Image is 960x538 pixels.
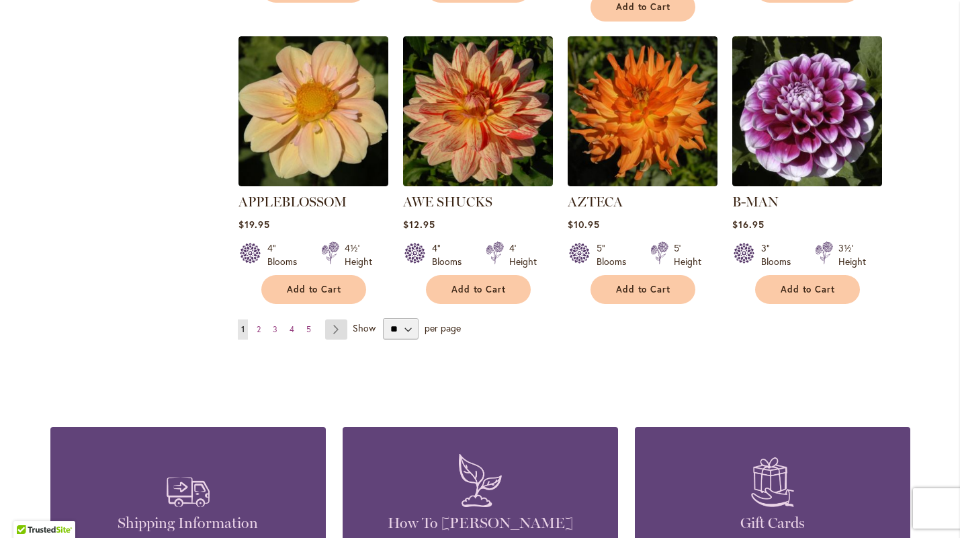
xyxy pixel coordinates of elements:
a: APPLEBLOSSOM [238,176,388,189]
h4: How To [PERSON_NAME] [363,514,598,533]
div: 4" Blooms [432,241,470,268]
span: 4 [290,324,294,334]
a: AWE SHUCKS [403,194,492,210]
img: AWE SHUCKS [403,36,553,186]
span: $12.95 [403,218,435,231]
iframe: Launch Accessibility Center [10,490,48,528]
div: 4" Blooms [267,241,305,268]
a: AZTECA [568,176,717,189]
a: 4 [286,319,298,340]
div: 3½' Height [838,241,866,268]
span: Add to Cart [616,284,671,295]
span: 2 [257,324,261,334]
button: Add to Cart [755,275,860,304]
button: Add to Cart [591,275,695,304]
span: 1 [241,324,245,334]
span: $10.95 [568,218,600,231]
span: per page [425,321,461,334]
span: Show [353,321,376,334]
a: APPLEBLOSSOM [238,194,347,210]
button: Add to Cart [261,275,366,304]
span: Add to Cart [451,284,507,295]
div: 4½' Height [345,241,372,268]
a: 3 [269,319,281,340]
a: AZTECA [568,194,623,210]
a: 2 [253,319,264,340]
a: AWE SHUCKS [403,176,553,189]
img: B-MAN [732,36,882,186]
span: $19.95 [238,218,270,231]
span: Add to Cart [781,284,836,295]
img: AZTECA [568,36,717,186]
span: 3 [273,324,277,334]
span: Add to Cart [287,284,342,295]
span: 5 [306,324,311,334]
div: 5' Height [674,241,701,268]
span: $16.95 [732,218,765,231]
a: B-MAN [732,194,779,210]
span: Add to Cart [616,1,671,13]
a: 5 [303,319,314,340]
img: APPLEBLOSSOM [238,36,388,186]
h4: Shipping Information [71,514,306,533]
a: B-MAN [732,176,882,189]
div: 4' Height [509,241,537,268]
div: 3" Blooms [761,241,799,268]
button: Add to Cart [426,275,531,304]
h4: Gift Cards [655,514,890,533]
div: 5" Blooms [597,241,634,268]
